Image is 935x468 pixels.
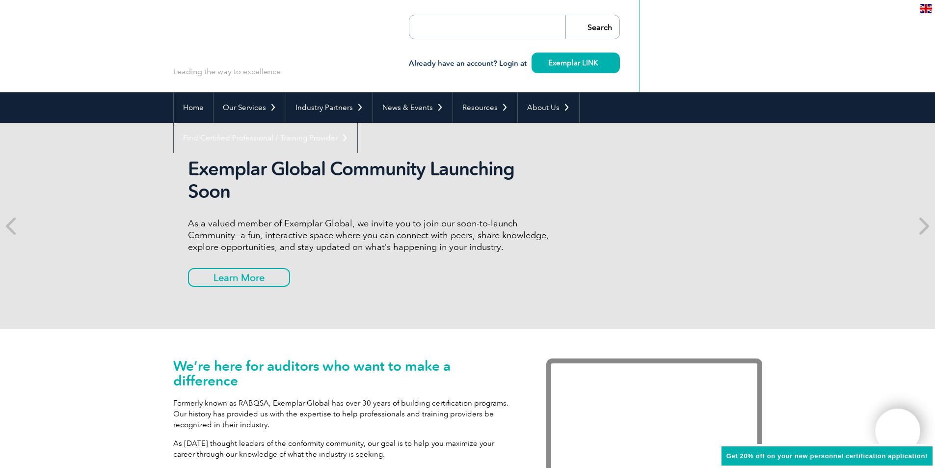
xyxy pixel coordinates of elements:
a: Home [174,92,213,123]
input: Search [565,15,619,39]
a: About Us [518,92,579,123]
img: svg+xml;nitro-empty-id=MTc5NzoxMTY=-1;base64,PHN2ZyB2aWV3Qm94PSIwIDAgNDAwIDQwMCIgd2lkdGg9IjQwMCIg... [885,419,910,443]
p: As [DATE] thought leaders of the conformity community, our goal is to help you maximize your care... [173,438,517,460]
p: As a valued member of Exemplar Global, we invite you to join our soon-to-launch Community—a fun, ... [188,218,556,253]
a: Exemplar LINK [532,53,620,73]
h2: Exemplar Global Community Launching Soon [188,158,556,203]
a: News & Events [373,92,453,123]
h1: We’re here for auditors who want to make a difference [173,358,517,388]
a: Resources [453,92,517,123]
span: Get 20% off on your new personnel certification application! [726,452,928,460]
p: Formerly known as RABQSA, Exemplar Global has over 30 years of building certification programs. O... [173,398,517,430]
a: Our Services [214,92,286,123]
img: en [920,4,932,13]
p: Leading the way to excellence [173,66,281,77]
h3: Already have an account? Login at [409,57,620,70]
a: Learn More [188,268,290,287]
img: svg+xml;nitro-empty-id=MzYwOjIzMg==-1;base64,PHN2ZyB2aWV3Qm94PSIwIDAgMTEgMTEiIHdpZHRoPSIxMSIgaGVp... [598,60,603,65]
a: Find Certified Professional / Training Provider [174,123,357,153]
a: Industry Partners [286,92,373,123]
